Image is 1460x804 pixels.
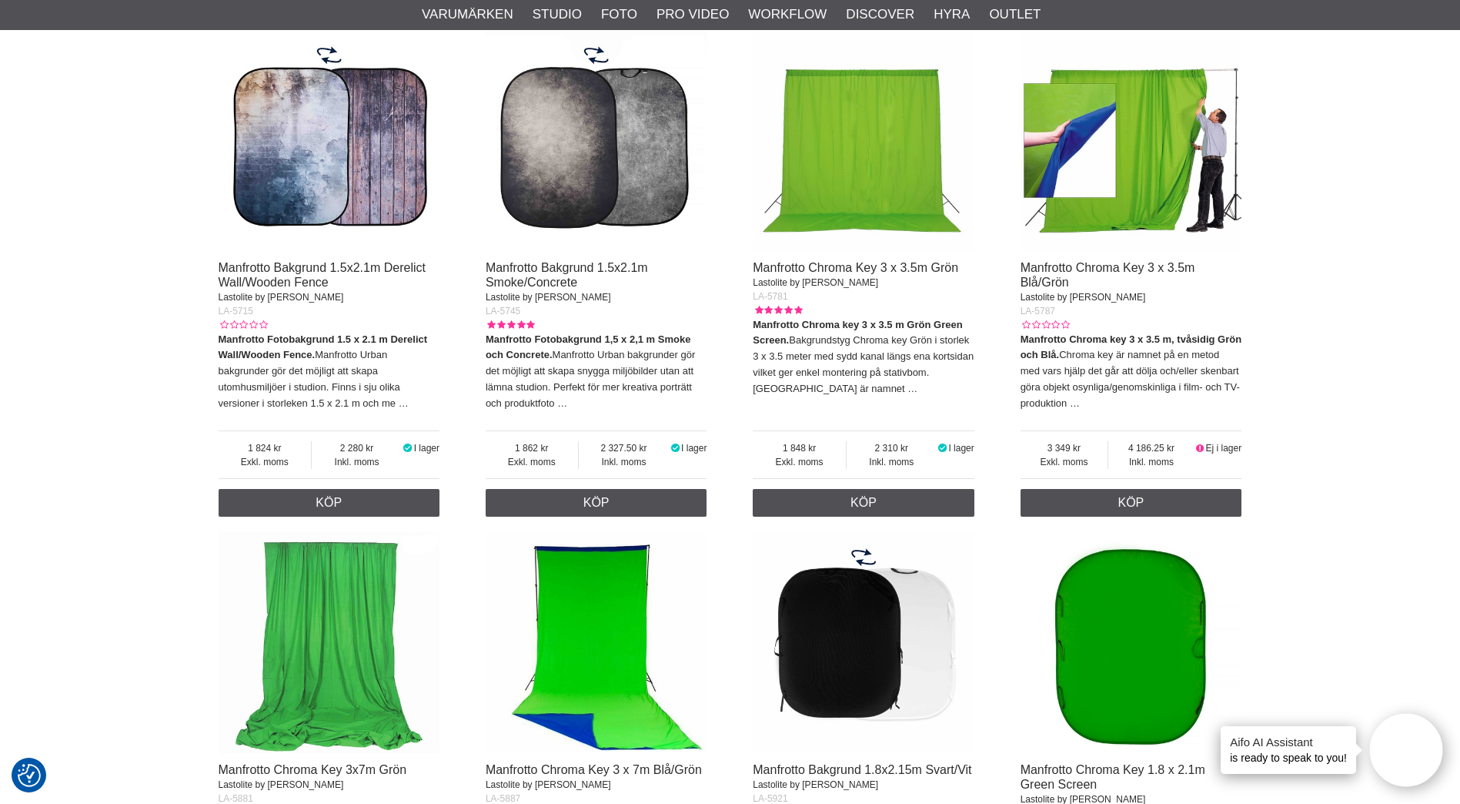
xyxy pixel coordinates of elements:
[486,779,611,790] span: Lastolite by [PERSON_NAME]
[601,5,637,25] a: Foto
[1194,443,1206,454] i: Ej i lager
[486,441,578,455] span: 1 862
[847,455,937,469] span: Inkl. moms
[989,5,1041,25] a: Outlet
[1021,306,1055,317] span: LA-5787
[847,441,937,455] span: 2 310
[533,5,582,25] a: Studio
[1021,532,1242,754] img: Manfrotto Chroma Key 1.8 x 2.1m Green Screen
[414,443,439,454] span: I lager
[934,5,970,25] a: Hyra
[1021,261,1195,289] a: Manfrotto Chroma Key 3 x 3.5m Blå/Grön
[312,455,402,469] span: Inkl. moms
[1108,441,1194,455] span: 4 186.25
[1070,397,1080,409] a: …
[579,455,670,469] span: Inkl. moms
[219,532,440,754] img: Manfrotto Chroma Key 3x7m Grön
[219,763,407,776] a: Manfrotto Chroma Key 3x7m Grön
[486,306,520,317] span: LA-5745
[219,306,253,317] span: LA-5715
[219,489,440,517] a: Köp
[1205,443,1241,454] span: Ej i lager
[753,793,787,804] span: LA-5921
[1021,441,1108,455] span: 3 349
[1021,333,1242,361] strong: Manfrotto Chroma key 3 x 3.5 m, tvåsidig Grön och Blå.
[753,319,962,347] strong: Manfrotto Chroma key 3 x 3.5 m Grön Green Screen.
[937,443,949,454] i: I lager
[753,303,802,317] div: Kundbetyg: 5.00
[18,762,41,789] button: Samtyckesinställningar
[753,317,974,397] p: Bakgrundstyg Chroma key Grön i storlek 3 x 3.5 meter med sydd kanal längs ena kortsidan vilket ge...
[486,261,648,289] a: Manfrotto Bakgrund 1.5x2.1m Smoke/Concrete
[219,793,253,804] span: LA-5881
[219,318,268,332] div: Kundbetyg: 0
[753,261,958,274] a: Manfrotto Chroma Key 3 x 3.5m Grön
[219,333,428,361] strong: Manfrotto Fotobakgrund 1.5 x 2.1 m Derelict Wall/Wooden Fence.
[753,441,846,455] span: 1 848
[486,318,535,332] div: Kundbetyg: 5.00
[219,455,312,469] span: Exkl. moms
[579,441,670,455] span: 2 327.50
[846,5,914,25] a: Discover
[486,793,520,804] span: LA-5887
[669,443,681,454] i: I lager
[1021,763,1205,791] a: Manfrotto Chroma Key 1.8 x 2.1m Green Screen
[486,332,707,412] p: Manfrotto Urban bakgrunder gör det möjligt att skapa snygga miljöbilder utan att lämna studion. P...
[557,397,567,409] a: …
[486,30,707,252] img: Manfrotto Bakgrund 1.5x2.1m Smoke/Concrete
[1108,455,1194,469] span: Inkl. moms
[753,30,974,252] img: Manfrotto Chroma Key 3 x 3.5m Grön
[753,489,974,517] a: Köp
[486,292,611,303] span: Lastolite by [PERSON_NAME]
[681,443,707,454] span: I lager
[753,779,878,790] span: Lastolite by [PERSON_NAME]
[399,397,409,409] a: …
[219,30,440,252] img: Manfrotto Bakgrund 1.5x2.1m Derelict Wall/Wooden Fence
[486,489,707,517] a: Köp
[422,5,513,25] a: Varumärken
[219,332,440,412] p: Manfrotto Urban bakgrunder gör det möjligt att skapa utomhusmiljöer i studion. Finns i sju olika ...
[18,764,41,787] img: Revisit consent button
[486,455,578,469] span: Exkl. moms
[486,763,702,776] a: Manfrotto Chroma Key 3 x 7m Blå/Grön
[656,5,729,25] a: Pro Video
[753,532,974,754] img: Manfrotto Bakgrund 1.8x2.15m Svart/Vit
[753,277,878,288] span: Lastolite by [PERSON_NAME]
[1021,332,1242,412] p: Chroma key är namnet på en metod med vars hjälp det går att dölja och/eller skenbart göra objekt ...
[219,779,344,790] span: Lastolite by [PERSON_NAME]
[1221,726,1356,774] div: is ready to speak to you!
[1021,292,1146,303] span: Lastolite by [PERSON_NAME]
[753,763,971,776] a: Manfrotto Bakgrund 1.8x2.15m Svart/Vit
[312,441,402,455] span: 2 280
[486,333,691,361] strong: Manfrotto Fotobakgrund 1,5 x 2,1 m Smoke och Concrete.
[1021,318,1070,332] div: Kundbetyg: 0
[1021,455,1108,469] span: Exkl. moms
[1230,734,1347,750] h4: Aifo AI Assistant
[486,532,707,754] img: Manfrotto Chroma Key 3 x 7m Blå/Grön
[753,455,846,469] span: Exkl. moms
[907,383,917,394] a: …
[753,291,787,302] span: LA-5781
[948,443,974,454] span: I lager
[219,292,344,303] span: Lastolite by [PERSON_NAME]
[1021,489,1242,517] a: Köp
[1021,30,1242,252] img: Manfrotto Chroma Key 3 x 3.5m Blå/Grön
[219,261,426,289] a: Manfrotto Bakgrund 1.5x2.1m Derelict Wall/Wooden Fence
[219,441,312,455] span: 1 824
[748,5,827,25] a: Workflow
[402,443,414,454] i: I lager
